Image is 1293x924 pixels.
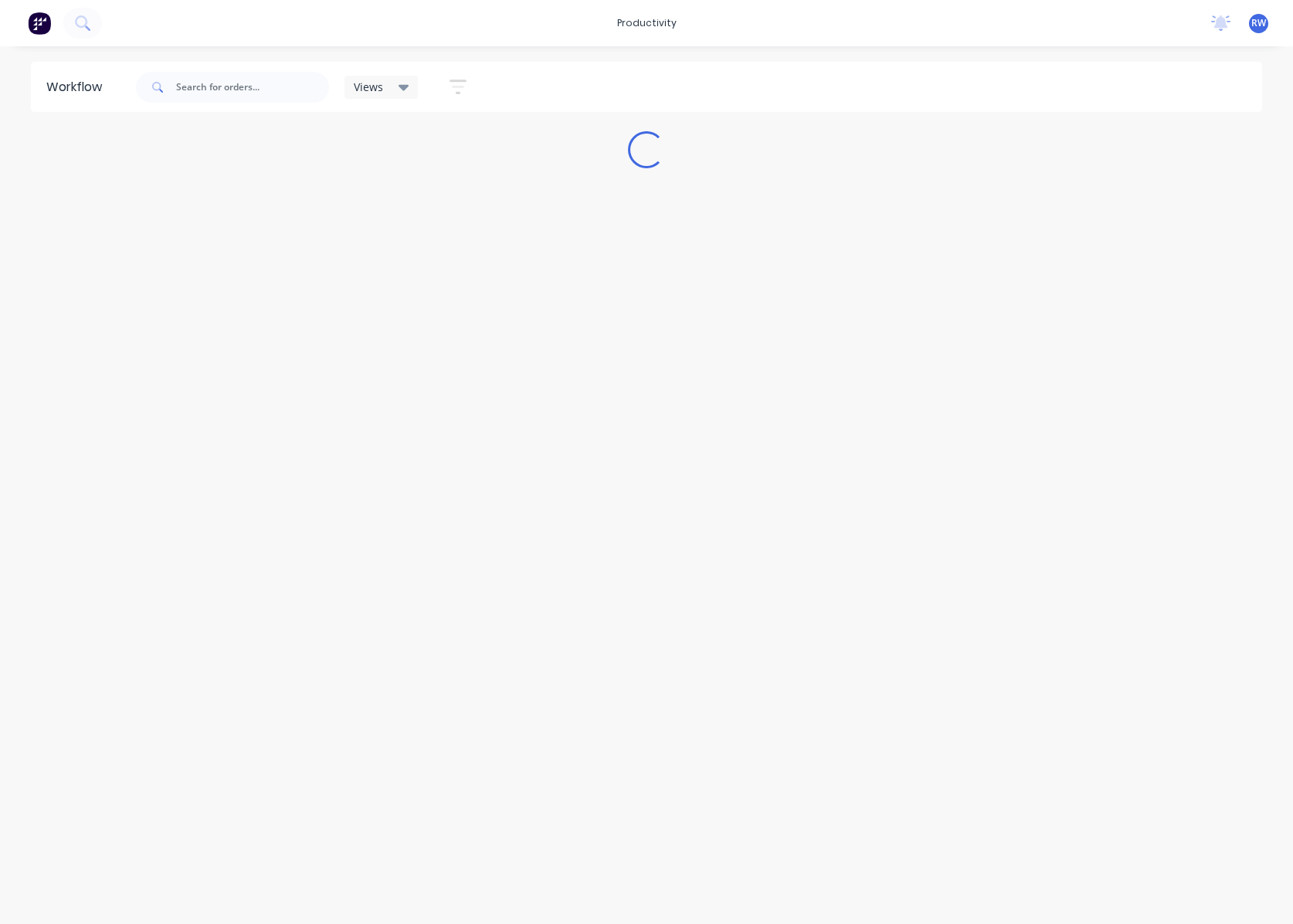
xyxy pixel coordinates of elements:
div: productivity [609,12,684,35]
input: Search for orders... [176,72,329,103]
div: Workflow [46,78,110,96]
span: RW [1251,16,1266,30]
span: Views [354,79,383,95]
img: Factory [28,12,51,35]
